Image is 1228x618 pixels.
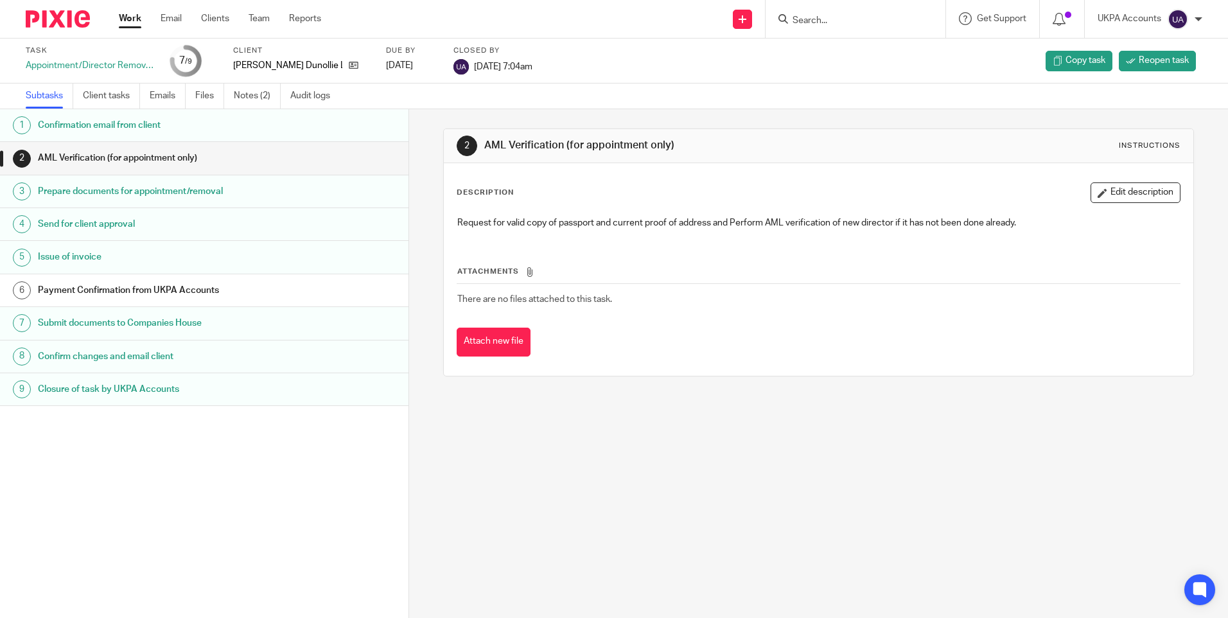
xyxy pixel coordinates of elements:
[185,58,192,65] small: /9
[38,116,277,135] h1: Confirmation email from client
[179,53,192,68] div: 7
[249,12,270,25] a: Team
[38,182,277,201] h1: Prepare documents for appointment/removal
[457,295,612,304] span: There are no files attached to this task.
[457,188,514,198] p: Description
[474,62,532,71] span: [DATE] 7:04am
[290,84,340,109] a: Audit logs
[83,84,140,109] a: Client tasks
[1168,9,1188,30] img: svg%3E
[13,281,31,299] div: 6
[977,14,1026,23] span: Get Support
[13,249,31,267] div: 5
[457,136,477,156] div: 2
[26,46,154,56] label: Task
[13,150,31,168] div: 2
[13,215,31,233] div: 4
[26,10,90,28] img: Pixie
[453,46,532,56] label: Closed by
[234,84,281,109] a: Notes (2)
[457,268,519,275] span: Attachments
[453,59,469,75] img: svg%3E
[289,12,321,25] a: Reports
[484,139,846,152] h1: AML Verification (for appointment only)
[1139,54,1189,67] span: Reopen task
[13,314,31,332] div: 7
[457,328,531,357] button: Attach new file
[1066,54,1105,67] span: Copy task
[38,247,277,267] h1: Issue of invoice
[791,15,907,27] input: Search
[386,59,437,72] div: [DATE]
[1119,141,1180,151] div: Instructions
[233,46,370,56] label: Client
[233,59,342,72] p: [PERSON_NAME] Dunollie Ltd
[13,348,31,366] div: 8
[457,216,1179,229] p: Request for valid copy of passport and current proof of address and Perform AML verification of n...
[26,84,73,109] a: Subtasks
[195,84,224,109] a: Files
[38,380,277,399] h1: Closure of task by UKPA Accounts
[1098,12,1161,25] p: UKPA Accounts
[13,380,31,398] div: 9
[161,12,182,25] a: Email
[38,313,277,333] h1: Submit documents to Companies House
[13,182,31,200] div: 3
[38,148,277,168] h1: AML Verification (for appointment only)
[38,215,277,234] h1: Send for client approval
[13,116,31,134] div: 1
[1091,182,1180,203] button: Edit description
[1119,51,1196,71] a: Reopen task
[119,12,141,25] a: Work
[150,84,186,109] a: Emails
[26,59,154,72] div: Appointment/Director Removal/ PSC/ Company Secretary
[38,281,277,300] h1: Payment Confirmation from UKPA Accounts
[386,46,437,56] label: Due by
[38,347,277,366] h1: Confirm changes and email client
[1046,51,1112,71] a: Copy task
[201,12,229,25] a: Clients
